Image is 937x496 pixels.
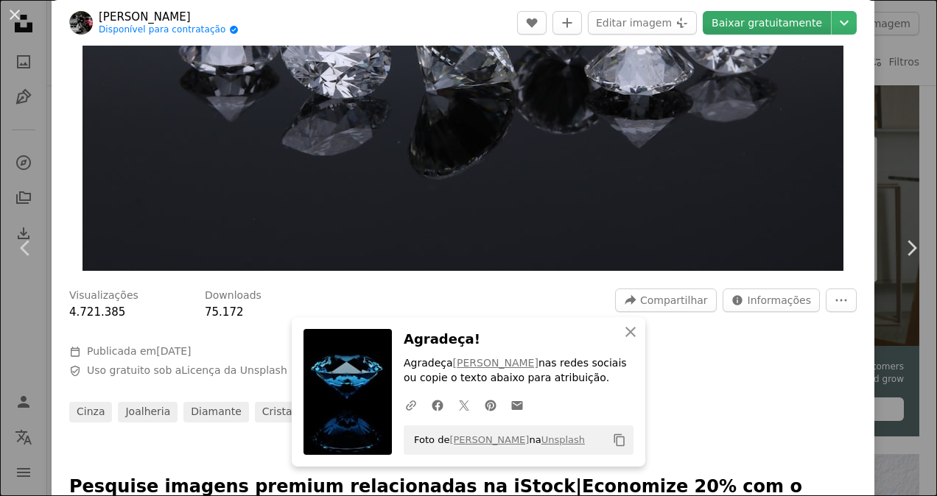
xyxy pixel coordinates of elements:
[404,356,634,386] p: Agradeça nas redes sociais ou copie o texto abaixo para atribuição.
[552,11,582,35] button: Adicionar à coleção
[156,345,191,357] time: 10 de setembro de 2020 às 00:10:14 BRT
[517,11,547,35] button: Curtir
[640,289,708,311] span: Compartilhar
[449,434,529,445] a: [PERSON_NAME]
[69,288,138,303] h3: Visualizações
[541,434,585,445] a: Unsplash
[723,288,820,312] button: Estatísticas desta imagem
[69,402,112,422] a: cinza
[87,364,287,378] span: Uso gratuito sob a
[453,357,538,369] a: [PERSON_NAME]
[588,11,697,35] button: Editar imagem
[99,24,239,36] a: Disponível para contratação
[99,10,239,24] a: [PERSON_NAME]
[118,402,178,422] a: joalheria
[748,289,811,311] span: Informações
[87,345,192,357] span: Publicada em
[205,305,244,319] span: 75.172
[703,11,831,35] a: Baixar gratuitamente
[205,288,262,303] h3: Downloads
[69,305,125,319] span: 4.721.385
[504,390,530,419] a: Compartilhar por e-mail
[181,364,287,376] a: Licença da Unsplash
[832,11,857,35] button: Escolha o tamanho do download
[255,402,303,422] a: cristal
[451,390,477,419] a: Compartilhar no Twitter
[407,428,585,452] span: Foto de na
[183,402,248,422] a: diamante
[477,390,504,419] a: Compartilhar no Pinterest
[885,177,937,319] a: Próximo
[615,288,717,312] button: Compartilhar esta imagem
[69,11,93,35] img: Ir para o perfil de Edgar Soto
[424,390,451,419] a: Compartilhar no Facebook
[826,288,857,312] button: Mais ações
[607,428,632,453] button: Copiar para a área de transferência
[404,329,634,350] h3: Agradeça!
